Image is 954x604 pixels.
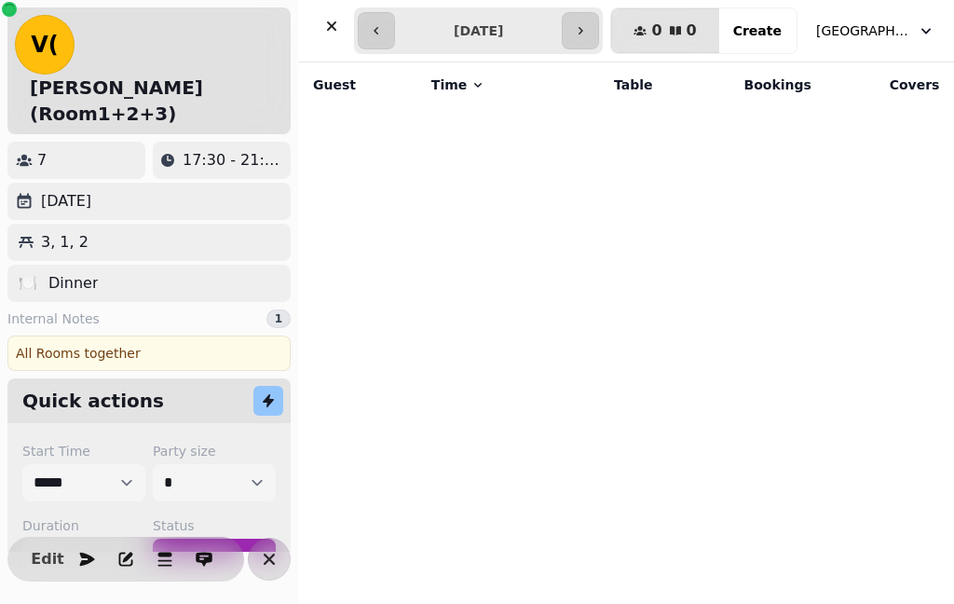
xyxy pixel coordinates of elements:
th: Guest [298,62,420,107]
button: Time [431,75,485,94]
span: Time [431,75,467,94]
th: Covers [823,62,951,107]
button: [GEOGRAPHIC_DATA] [805,14,947,48]
span: Edit [36,552,59,567]
button: Create [718,8,797,53]
p: 🍽️ [19,272,37,295]
p: 17:30 - 21:30 [183,149,283,172]
label: Party size [153,442,276,460]
span: Create [733,24,782,37]
button: 00 [611,8,718,53]
th: Table [556,62,664,107]
span: 0 [651,23,661,38]
span: 0 [687,23,697,38]
div: All Rooms together [7,336,291,371]
h2: [PERSON_NAME] (Room1+2+3) [30,75,283,127]
th: Bookings [664,62,823,107]
span: Internal Notes [7,309,100,328]
p: Dinner [48,272,98,295]
p: [DATE] [41,190,91,213]
span: [GEOGRAPHIC_DATA] [816,21,909,40]
h2: Quick actions [22,388,164,414]
p: 7 [37,149,47,172]
div: 1 [266,309,291,328]
button: Edit [29,541,66,578]
p: 3, 1, 2 [41,231,89,254]
label: Status [153,516,276,535]
span: V( [31,34,59,56]
label: Duration [22,516,145,535]
label: Start Time [22,442,145,460]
